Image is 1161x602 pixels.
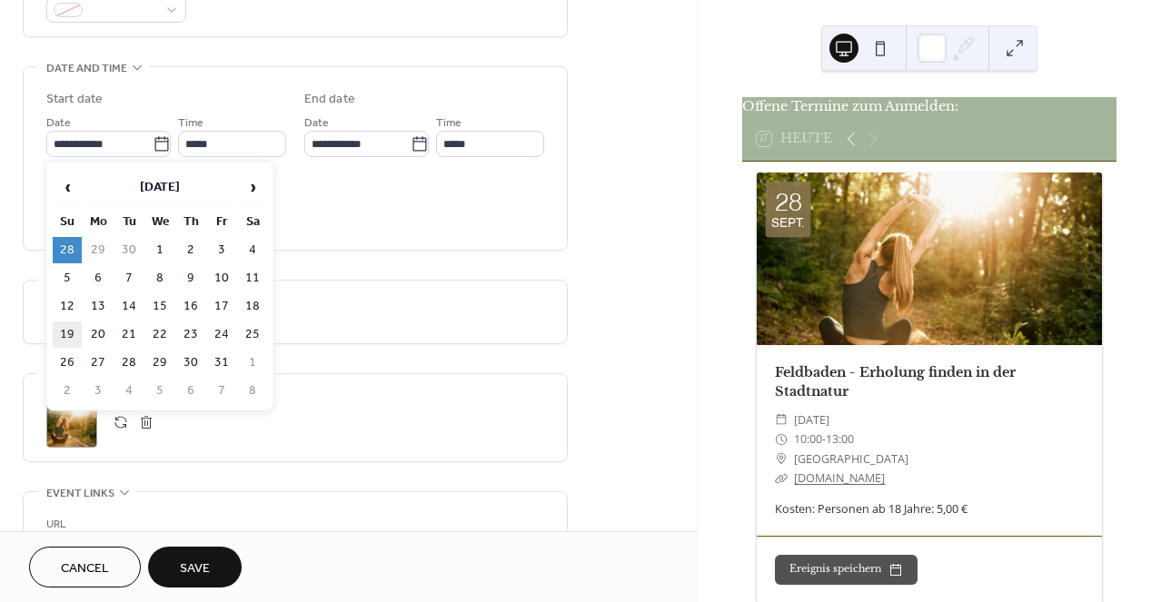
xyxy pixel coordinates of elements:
[775,429,788,449] div: ​
[84,237,113,263] td: 29
[176,293,205,320] td: 16
[54,169,81,205] span: ‹
[239,169,266,205] span: ›
[207,350,236,376] td: 31
[84,209,113,235] th: Mo
[53,350,82,376] td: 26
[46,515,541,534] div: URL
[84,168,236,207] th: [DATE]
[114,321,144,348] td: 21
[238,350,267,376] td: 1
[114,350,144,376] td: 28
[775,449,788,469] div: ​
[46,397,97,448] div: ;
[145,321,174,348] td: 22
[53,321,82,348] td: 19
[775,190,802,214] div: 28
[145,209,174,235] th: We
[207,265,236,291] td: 10
[61,559,109,578] span: Cancel
[145,265,174,291] td: 8
[822,429,826,449] span: -
[775,364,1016,400] a: Feldbaden - Erholung finden in der Stadtnatur
[180,559,210,578] span: Save
[794,470,885,486] a: [DOMAIN_NAME]
[207,378,236,404] td: 7
[794,429,822,449] span: 10:00
[145,293,174,320] td: 15
[29,547,141,587] button: Cancel
[436,113,461,133] span: Time
[176,321,205,348] td: 23
[53,209,82,235] th: Su
[176,237,205,263] td: 2
[304,90,355,109] div: End date
[114,237,144,263] td: 30
[84,321,113,348] td: 20
[238,209,267,235] th: Sa
[238,237,267,263] td: 4
[176,378,205,404] td: 6
[238,293,267,320] td: 18
[84,293,113,320] td: 13
[53,237,82,263] td: 28
[238,265,267,291] td: 11
[46,90,103,109] div: Start date
[207,209,236,235] th: Fr
[757,501,1102,518] div: Kosten: Personen ab 18 Jahre: 5,00 €
[145,350,174,376] td: 29
[742,97,1116,117] div: Offene Termine zum Anmelden:
[145,378,174,404] td: 5
[207,237,236,263] td: 3
[84,378,113,404] td: 3
[775,469,788,488] div: ​
[238,321,267,348] td: 25
[794,410,829,429] span: [DATE]
[178,113,203,133] span: Time
[46,113,71,133] span: Date
[176,265,205,291] td: 9
[826,429,854,449] span: 13:00
[46,484,114,503] span: Event links
[114,293,144,320] td: 14
[176,209,205,235] th: Th
[114,378,144,404] td: 4
[84,265,113,291] td: 6
[114,209,144,235] th: Tu
[771,217,805,230] div: Sept.
[46,59,127,78] span: Date and time
[775,555,918,584] button: Ereignis speichern
[238,378,267,404] td: 8
[148,547,242,587] button: Save
[53,265,82,291] td: 5
[53,293,82,320] td: 12
[114,265,144,291] td: 7
[775,410,788,429] div: ​
[207,293,236,320] td: 17
[176,350,205,376] td: 30
[304,113,329,133] span: Date
[53,378,82,404] td: 2
[84,350,113,376] td: 27
[145,237,174,263] td: 1
[794,449,908,469] span: [GEOGRAPHIC_DATA]
[207,321,236,348] td: 24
